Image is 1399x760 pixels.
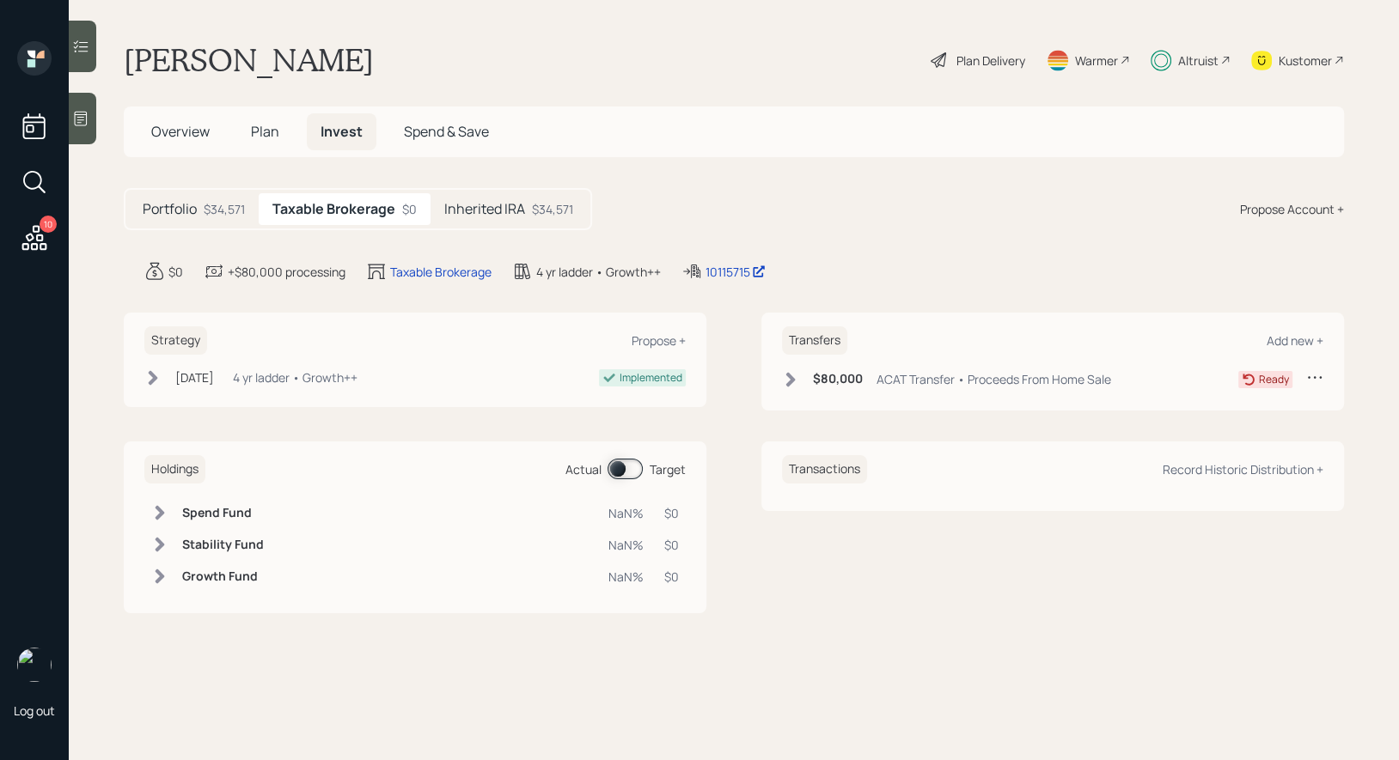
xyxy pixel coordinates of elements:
div: Altruist [1178,52,1219,70]
div: $0 [168,263,183,281]
div: Taxable Brokerage [390,263,492,281]
h5: Portfolio [143,201,197,217]
div: [DATE] [175,368,214,386]
div: Propose Account + [1240,200,1344,218]
div: $0 [664,536,679,554]
div: NaN% [608,536,644,554]
div: $0 [402,200,417,218]
div: $0 [664,568,679,586]
div: $34,571 [532,200,573,218]
div: 10 [40,216,57,233]
h6: $80,000 [813,372,863,386]
div: NaN% [608,504,644,522]
h6: Stability Fund [182,538,264,552]
div: Propose + [632,332,686,349]
h6: Growth Fund [182,569,264,584]
span: Invest [321,122,363,141]
div: 4 yr ladder • Growth++ [536,263,661,281]
div: Actual [565,460,602,478]
div: Target [650,460,686,478]
h6: Holdings [144,455,205,483]
h5: Taxable Brokerage [272,201,395,217]
div: +$80,000 processing [228,263,345,281]
h6: Spend Fund [182,506,264,520]
div: Warmer [1075,52,1118,70]
div: $0 [664,504,679,522]
span: Plan [251,122,279,141]
span: Spend & Save [404,122,489,141]
div: Add new + [1267,332,1323,349]
div: NaN% [608,568,644,586]
div: Log out [14,702,55,719]
div: Plan Delivery [956,52,1025,70]
img: treva-nostdahl-headshot.png [17,648,52,682]
div: Kustomer [1279,52,1332,70]
h6: Transactions [782,455,867,483]
div: Implemented [620,370,682,386]
div: ACAT Transfer • Proceeds From Home Sale [877,370,1111,388]
span: Overview [151,122,210,141]
div: 4 yr ladder • Growth++ [233,368,357,386]
h6: Strategy [144,326,207,355]
div: 10115715 [706,263,766,281]
h6: Transfers [782,326,847,355]
h1: [PERSON_NAME] [124,41,374,79]
h5: Inherited IRA [444,201,525,217]
div: $34,571 [204,200,245,218]
div: Record Historic Distribution + [1163,461,1323,477]
div: Ready [1259,372,1289,387]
